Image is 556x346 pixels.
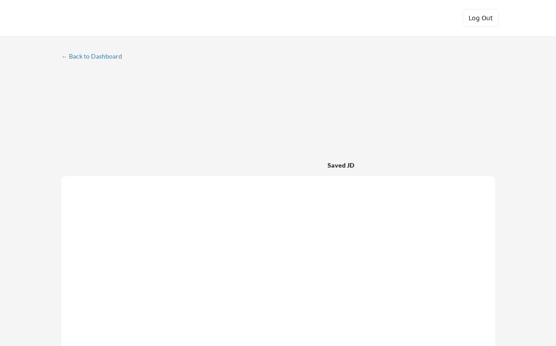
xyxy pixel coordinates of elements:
div: These are job applications we think you'd be a good fit for, but couldn't apply you to automatica... [129,116,195,125]
div: Saved JD [328,157,384,173]
div: These are all the jobs you've been applied to so far. [64,116,122,125]
a: ← Back to Dashboard [61,53,129,62]
div: ← Back to Dashboard [61,53,129,59]
button: Log Out [463,9,499,27]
